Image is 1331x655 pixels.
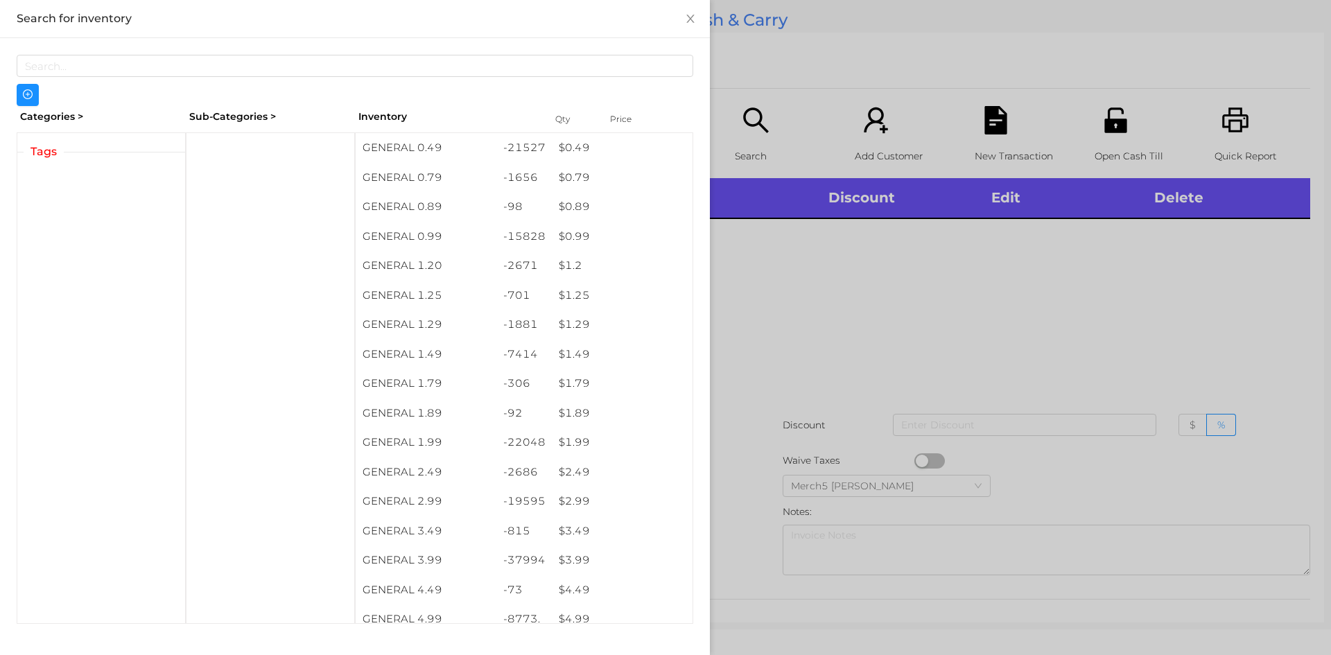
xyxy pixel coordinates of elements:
[496,133,553,163] div: -21527
[356,516,496,546] div: GENERAL 3.49
[17,106,186,128] div: Categories >
[552,604,693,634] div: $ 4.99
[496,575,553,605] div: -73
[552,545,693,575] div: $ 3.99
[358,110,538,124] div: Inventory
[496,516,553,546] div: -815
[186,106,355,128] div: Sub-Categories >
[552,251,693,281] div: $ 1.2
[356,340,496,369] div: GENERAL 1.49
[552,340,693,369] div: $ 1.49
[496,604,553,649] div: -8773.5
[17,55,693,77] input: Search...
[356,281,496,311] div: GENERAL 1.25
[356,251,496,281] div: GENERAL 1.20
[356,575,496,605] div: GENERAL 4.49
[496,369,553,399] div: -306
[552,192,693,222] div: $ 0.89
[356,604,496,634] div: GENERAL 4.99
[552,133,693,163] div: $ 0.49
[552,428,693,457] div: $ 1.99
[356,192,496,222] div: GENERAL 0.89
[496,310,553,340] div: -1881
[552,575,693,605] div: $ 4.49
[552,163,693,193] div: $ 0.79
[552,399,693,428] div: $ 1.89
[496,163,553,193] div: -1656
[552,281,693,311] div: $ 1.25
[496,545,553,575] div: -37994
[356,133,496,163] div: GENERAL 0.49
[496,251,553,281] div: -2671
[496,487,553,516] div: -19595
[496,340,553,369] div: -7414
[496,281,553,311] div: -701
[685,13,696,24] i: icon: close
[552,110,593,129] div: Qty
[356,222,496,252] div: GENERAL 0.99
[17,84,39,106] button: icon: plus-circle
[356,369,496,399] div: GENERAL 1.79
[552,457,693,487] div: $ 2.49
[496,457,553,487] div: -2686
[356,428,496,457] div: GENERAL 1.99
[552,222,693,252] div: $ 0.99
[552,310,693,340] div: $ 1.29
[356,310,496,340] div: GENERAL 1.29
[356,457,496,487] div: GENERAL 2.49
[356,487,496,516] div: GENERAL 2.99
[552,369,693,399] div: $ 1.79
[552,516,693,546] div: $ 3.49
[607,110,662,129] div: Price
[356,545,496,575] div: GENERAL 3.99
[496,222,553,252] div: -15828
[356,163,496,193] div: GENERAL 0.79
[496,399,553,428] div: -92
[496,192,553,222] div: -98
[24,143,64,160] span: Tags
[356,399,496,428] div: GENERAL 1.89
[17,11,693,26] div: Search for inventory
[496,428,553,457] div: -22048
[552,487,693,516] div: $ 2.99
